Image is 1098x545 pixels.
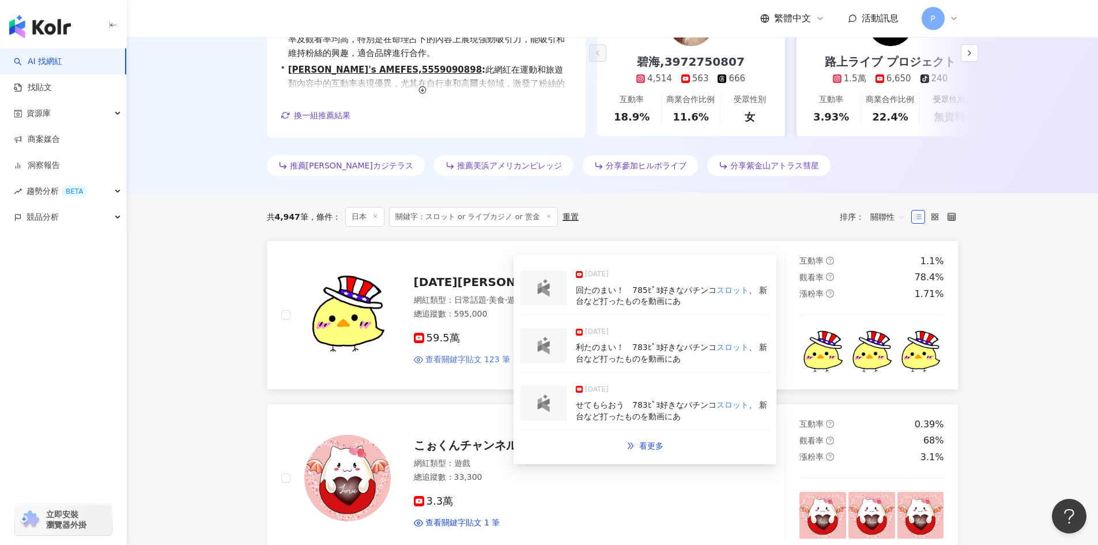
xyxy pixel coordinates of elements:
img: logo [9,15,71,38]
div: 商業合作比例 [866,94,914,106]
span: question-circle [826,437,834,445]
a: 路上ライブ プロジェクト1.5萬6,650240互動率3.93%商業合作比例22.4%受眾性別無資料 [797,21,984,136]
span: 繁體中文 [774,12,811,25]
div: 路上ライブ プロジェクト [813,54,967,70]
img: logo [532,337,555,354]
span: question-circle [826,453,834,461]
span: 查看關鍵字貼文 123 筆 [425,354,511,366]
span: 互動率 [799,256,824,265]
div: 68% [923,434,944,447]
div: 0.39% [915,418,944,431]
span: rise [14,187,22,196]
span: 遊戲 [507,295,523,305]
div: 互動率 [819,94,843,106]
span: 漲粉率 [799,452,824,461]
span: 立即安裝 瀏覽器外掛 [46,509,86,530]
div: 1.71% [915,288,944,300]
span: [DATE] [585,326,609,338]
mark: スロット [716,400,749,409]
a: 查看關鍵字貼文 123 筆 [414,354,511,366]
div: 共 筆 [267,212,308,221]
div: 6,650 [886,73,911,85]
span: 、 新台など打ったものを動画にあ [576,400,767,421]
span: 互動率 [799,419,824,429]
button: 換一組推薦結果 [281,107,351,124]
div: • [281,63,572,118]
span: 關鍵字：スロット or ライブカジノ or 赏金 [389,207,558,227]
span: 觀看率 [799,436,824,445]
span: [DATE][PERSON_NAME]のパチ部屋 [414,275,622,289]
span: 查看關鍵字貼文 1 筆 [425,517,500,529]
img: KOL Avatar [304,272,391,358]
span: 條件 ： [308,212,341,221]
div: 碧海,3972750807 [625,54,756,70]
span: · [505,295,507,305]
span: 趨勢分析 [27,178,88,204]
a: chrome extension立即安裝 瀏覽器外掛 [15,504,112,535]
mark: スロット [716,343,749,352]
span: 回たのまい！ 785ﾋﾟﾖ好きなパチンコ [576,285,716,295]
div: 互動率 [620,94,644,106]
span: question-circle [826,420,834,428]
span: 、 新台など打ったものを動画にあ [576,343,767,363]
span: 此網紅在運動和旅遊類內容中的互動率表現優異，尤其在自行車和高爾夫領域，激發了粉絲的高度參與。此外，其日常話題及藝術類內容也具穩定的互動率，顯示其多樣化的興趣能吸引不同受眾，值得關注。 [288,63,572,118]
a: 查看關鍵字貼文 1 筆 [414,517,500,529]
div: 78.4% [915,271,944,284]
a: searchAI 找網紅 [14,56,62,67]
div: 排序： [840,208,911,226]
span: せてもらおう 783ﾋﾟﾖ好きなパチンコ [576,400,716,409]
a: 商案媒合 [14,134,60,145]
img: post-image [897,492,944,539]
span: [DATE] [585,269,609,280]
span: : [482,65,485,75]
img: KOL Avatar [304,435,391,521]
span: 看更多 [639,441,663,450]
div: 3.93% [813,110,849,124]
span: 該網紅在藝術與娛樂及音樂領域表現突出，互動率及觀看率均高，特別是在命理占卜的內容上展現強勁吸引力，能吸引和維持粉絲的興趣，適合品牌進行合作。 [288,18,572,60]
div: 網紅類型 ： [414,458,735,469]
mark: スロット [716,285,749,295]
div: 重置 [563,212,579,221]
div: • [281,18,572,60]
span: 競品分析 [27,204,59,230]
span: 59.5萬 [414,332,460,344]
span: 4,947 [275,212,300,221]
span: question-circle [826,290,834,298]
span: 漲粉率 [799,289,824,298]
span: 活動訊息 [862,13,899,24]
span: 分享紫金山アトラス彗星 [730,161,819,170]
span: こぉくんチャンネル [414,438,518,452]
div: 18.9% [614,110,650,124]
div: 無資料 [934,110,965,124]
span: double-right [627,442,635,450]
a: 洞察報告 [14,160,60,171]
span: 美食 [489,295,505,305]
div: 1.1% [920,255,944,268]
div: 商業合作比例 [666,94,715,106]
div: 666 [729,73,745,85]
div: 總追蹤數 ： 33,300 [414,472,735,483]
span: 關聯性 [870,208,905,226]
span: question-circle [826,257,834,265]
div: 總追蹤數 ： 595,000 [414,309,735,320]
div: 受眾性別 [933,94,965,106]
span: 利たのまい！ 783ﾋﾟﾖ好きなパチンコ [576,343,716,352]
span: · [486,295,489,305]
span: 日常話題 [454,295,486,305]
img: logo [532,394,555,412]
div: 1.5萬 [844,73,866,85]
div: 22.4% [872,110,908,124]
img: post-image [799,492,846,539]
a: double-right看更多 [614,434,676,457]
div: 563 [692,73,709,85]
span: 遊戲 [454,458,470,468]
a: [PERSON_NAME]'s AMEFES,5559090898 [288,65,482,75]
img: logo [532,279,555,296]
div: 4,514 [647,73,672,85]
span: [DATE] [585,384,609,396]
span: 推薦美浜アメリカンビレッジ [457,161,562,170]
img: chrome extension [18,510,41,529]
span: 換一組推薦結果 [294,111,350,120]
span: 觀看率 [799,273,824,282]
div: 240 [931,73,948,85]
